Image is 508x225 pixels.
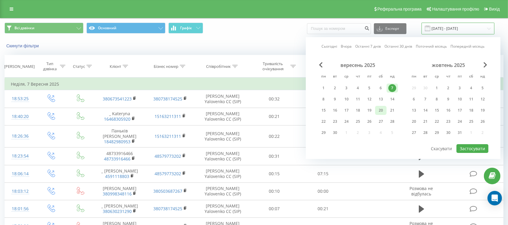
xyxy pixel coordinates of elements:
div: Бізнес номер [154,64,178,69]
a: 380998348116 [103,191,132,197]
a: 48579773202 [155,171,181,176]
abbr: понеділок [319,72,328,81]
a: Поточний місяць [416,44,447,49]
td: 00:31 [250,147,299,165]
div: 22 [433,118,441,125]
div: пн 6 жовт 2025 р. [408,95,420,104]
div: 13 [377,95,385,103]
div: ср 24 вер 2025 р. [341,117,352,126]
div: нд 26 жовт 2025 р. [477,117,488,126]
div: 1 [433,84,441,92]
span: Налаштування профілю [432,7,479,11]
div: 3 [456,84,464,92]
td: [PERSON_NAME] Yalovenko CC (SIP) [196,165,250,182]
div: нд 5 жовт 2025 р. [477,84,488,93]
div: пн 8 вер 2025 р. [318,95,329,104]
div: ср 3 вер 2025 р. [341,84,352,93]
div: сб 18 жовт 2025 р. [466,106,477,115]
span: Графік [180,26,192,30]
a: 16468305920 [104,116,130,122]
a: 4591118803 [105,173,129,179]
div: вт 16 вер 2025 р. [329,106,341,115]
div: 20 [410,118,418,125]
td: [PERSON_NAME] Yalovenko CC (SIP) [196,147,250,165]
div: 2 [444,84,452,92]
abbr: четвер [353,72,362,81]
span: Розмова не відбулась [410,185,433,197]
a: Попередній місяць [451,44,485,49]
div: Open Intercom Messenger [488,191,502,205]
div: пн 22 вер 2025 р. [318,117,329,126]
a: 18482980953 [104,139,130,144]
td: 07:15 [299,165,347,182]
abbr: понеділок [409,72,419,81]
a: Останні 30 днів [385,44,412,49]
abbr: середа [342,72,351,81]
button: Скасувати [428,144,456,153]
div: вт 28 жовт 2025 р. [420,128,431,137]
div: вт 21 жовт 2025 р. [420,117,431,126]
div: 28 [388,118,396,125]
div: пт 24 жовт 2025 р. [454,117,466,126]
div: 16 [331,106,339,114]
td: 00:07 [250,200,299,217]
div: ср 1 жовт 2025 р. [431,84,443,93]
div: Тривалість очікування [257,61,289,71]
div: 16 [444,106,452,114]
div: вт 30 вер 2025 р. [329,128,341,137]
div: 28 [422,129,429,137]
div: 30 [331,129,339,137]
td: 06:50 [299,125,347,147]
div: вт 14 жовт 2025 р. [420,106,431,115]
div: сб 6 вер 2025 р. [375,84,387,93]
div: 6 [410,95,418,103]
div: 5 [365,84,373,92]
td: _ [PERSON_NAME] [94,165,145,182]
div: 10 [343,95,350,103]
a: Вчора [341,44,352,49]
div: пт 10 жовт 2025 р. [454,95,466,104]
div: Клієнт [110,64,121,69]
span: Previous Month [319,62,323,68]
div: пт 19 вер 2025 р. [364,106,375,115]
div: 26 [365,118,373,125]
div: нд 7 вер 2025 р. [387,84,398,93]
td: 00:10 [250,182,299,200]
div: 23 [331,118,339,125]
a: 15163211311 [155,113,181,119]
td: [PERSON_NAME] Yalovenko CC (SIP) [196,200,250,217]
div: ср 10 вер 2025 р. [341,95,352,104]
div: сб 20 вер 2025 р. [375,106,387,115]
button: Основний [86,23,165,33]
div: нд 19 жовт 2025 р. [477,106,488,115]
div: 10 [456,95,464,103]
div: вт 7 жовт 2025 р. [420,95,431,104]
td: 00:32 [250,90,299,108]
td: _ [PERSON_NAME] [94,200,145,217]
div: [PERSON_NAME] [4,64,35,69]
div: чт 23 жовт 2025 р. [443,117,454,126]
div: 5 [479,84,487,92]
div: 18:01:56 [11,203,30,215]
td: [PERSON_NAME] Yalovenko CC (SIP) [196,182,250,200]
a: 380503687267 [153,188,182,194]
div: Співробітник [206,64,231,69]
div: пн 29 вер 2025 р. [318,128,329,137]
div: 31 [456,129,464,137]
a: Останні 7 днів [356,44,381,49]
div: чт 4 вер 2025 р. [352,84,364,93]
td: [PERSON_NAME] Yalovenko CC (SIP) [196,125,250,147]
div: пт 17 жовт 2025 р. [454,106,466,115]
td: 02:28 [299,90,347,108]
div: 17 [343,106,350,114]
div: пн 1 вер 2025 р. [318,84,329,93]
abbr: четвер [444,72,453,81]
div: пт 12 вер 2025 р. [364,95,375,104]
div: 12 [479,95,487,103]
button: Графік [168,23,203,33]
div: 14 [422,106,429,114]
div: чт 11 вер 2025 р. [352,95,364,104]
div: 25 [467,118,475,125]
td: 00:00 [299,182,347,200]
td: [PERSON_NAME] [94,182,145,200]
